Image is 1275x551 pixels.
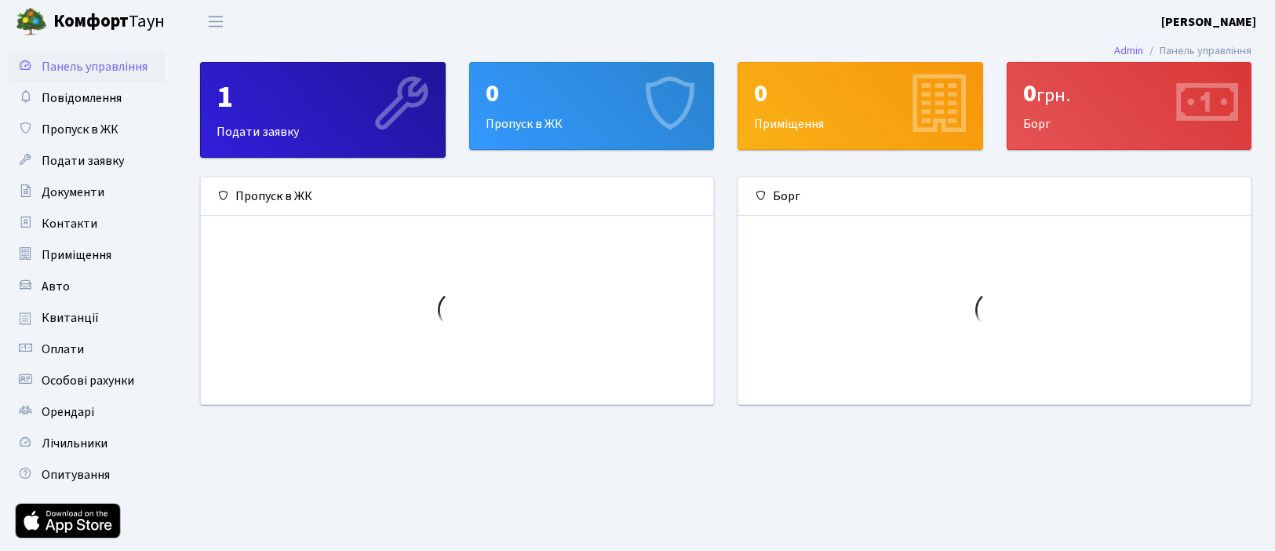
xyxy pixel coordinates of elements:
span: Подати заявку [42,152,124,170]
li: Панель управління [1143,42,1251,60]
div: Приміщення [738,63,982,149]
span: Особові рахунки [42,372,134,389]
a: Повідомлення [8,82,165,114]
b: Комфорт [53,9,129,34]
a: Орендарі [8,396,165,428]
span: Таун [53,9,165,35]
a: Подати заявку [8,145,165,177]
a: 1Подати заявку [200,62,446,158]
a: Контакти [8,208,165,239]
span: Повідомлення [42,89,122,107]
a: Авто [8,271,165,302]
span: Приміщення [42,246,111,264]
div: Борг [1007,63,1251,149]
div: Подати заявку [201,63,445,157]
span: Пропуск в ЖК [42,121,118,138]
span: грн. [1036,82,1070,109]
div: Пропуск в ЖК [201,177,713,216]
div: Борг [738,177,1251,216]
span: Оплати [42,341,84,358]
a: Квитанції [8,302,165,334]
nav: breadcrumb [1091,35,1275,68]
a: 0Приміщення [738,62,983,150]
div: 0 [1023,78,1236,108]
a: Оплати [8,334,165,365]
a: Admin [1114,42,1143,59]
a: [PERSON_NAME] [1161,13,1256,31]
span: Квитанції [42,309,99,327]
a: Пропуск в ЖК [8,114,165,145]
div: Пропуск в ЖК [470,63,714,149]
span: Панель управління [42,58,148,75]
span: Лічильники [42,435,107,452]
a: Опитування [8,459,165,491]
span: Документи [42,184,104,201]
span: Орендарі [42,403,94,421]
div: 0 [754,78,967,108]
span: Авто [42,278,70,295]
button: Переключити навігацію [196,9,235,35]
a: Особові рахунки [8,365,165,396]
a: Лічильники [8,428,165,459]
div: 1 [217,78,429,116]
div: 0 [486,78,698,108]
img: logo.png [16,6,47,38]
a: Приміщення [8,239,165,271]
span: Опитування [42,466,110,483]
a: Документи [8,177,165,208]
a: Панель управління [8,51,165,82]
span: Контакти [42,215,97,232]
a: 0Пропуск в ЖК [469,62,715,150]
